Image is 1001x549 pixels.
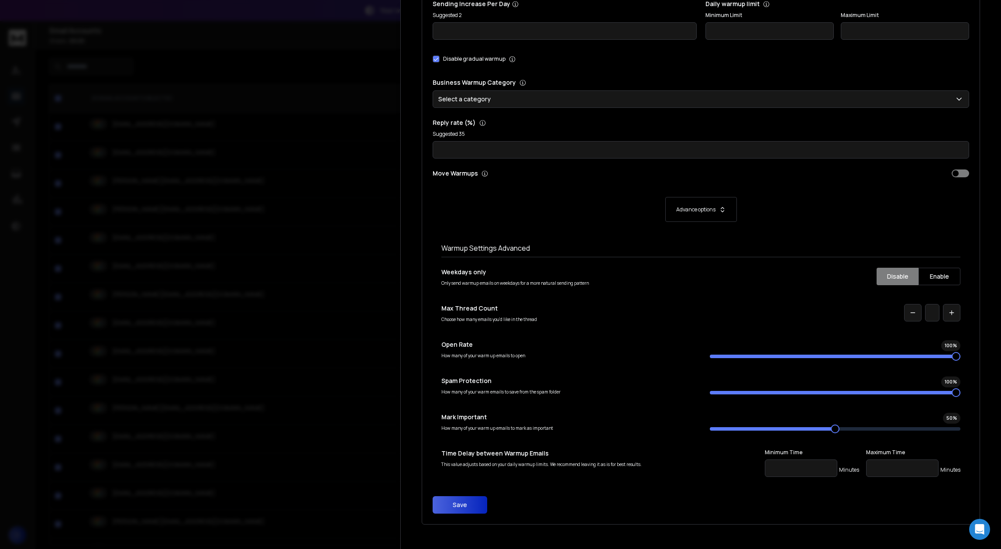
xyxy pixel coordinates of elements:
p: Minutes [940,466,960,473]
p: Open Rate [441,340,692,349]
label: Disable gradual warmup [443,55,506,62]
p: Only send warmup emails on weekdays for a more natural sending pattern [441,280,692,287]
p: Spam Protection [441,376,692,385]
div: 100 % [941,376,960,387]
button: Advance options [441,197,960,222]
div: Open Intercom Messenger [969,519,990,540]
p: Reply rate (%) [433,118,969,127]
h1: Warmup Settings Advanced [441,243,960,253]
p: Choose how many emails you'd like in the thread [441,316,692,323]
button: Save [433,496,487,514]
button: Enable [918,268,960,285]
p: Move Warmups [433,169,698,178]
button: Disable [877,268,918,285]
p: Business Warmup Category [433,78,969,87]
p: Advance options [676,206,715,213]
p: Weekdays only [441,268,692,276]
label: Minimum Time [765,449,859,456]
p: Max Thread Count [441,304,692,313]
p: This value adjusts based on your daily warmup limits. We recommend leaving it as is for best resu... [441,461,761,468]
p: Suggested 2 [433,12,696,19]
label: Minimum Limit [705,12,834,19]
div: 100 % [941,340,960,351]
p: Select a category [438,95,494,104]
label: Maximum Limit [841,12,969,19]
p: How many of your warm up emails to mark as important [441,425,692,432]
p: Time Delay between Warmup Emails [441,449,761,458]
p: Minutes [839,466,859,473]
div: 50 % [943,413,960,424]
p: How many of your warm emails to save from the spam folder [441,389,692,395]
label: Maximum Time [866,449,960,456]
p: Mark Important [441,413,692,421]
p: How many of your warm up emails to open [441,352,692,359]
p: Suggested 35 [433,131,969,138]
